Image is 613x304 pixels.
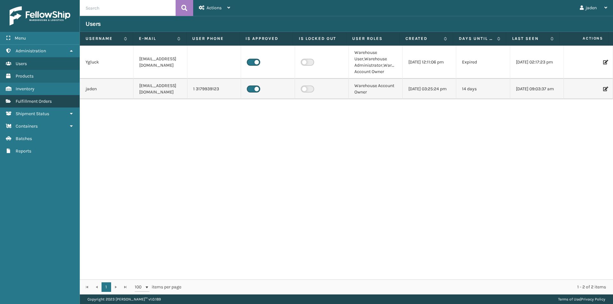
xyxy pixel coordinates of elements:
span: Menu [15,35,26,41]
span: Users [16,61,27,66]
h3: Users [86,20,101,28]
span: 100 [135,284,144,290]
td: 1 3179939123 [187,79,241,99]
span: Inventory [16,86,34,92]
span: Batches [16,136,32,141]
span: Actions [562,33,607,44]
span: Containers [16,123,38,129]
span: Reports [16,148,31,154]
a: Privacy Policy [581,297,605,301]
td: jaden [80,79,133,99]
td: Warehouse Account Owner [349,79,402,99]
img: logo [10,6,70,26]
td: Ygluck [80,46,133,79]
span: items per page [135,282,181,292]
label: User phone [192,36,234,41]
span: Products [16,73,34,79]
label: Created [405,36,441,41]
label: Last Seen [512,36,547,41]
label: E-mail [139,36,174,41]
p: Copyright 2023 [PERSON_NAME]™ v 1.0.189 [87,294,161,304]
span: Shipment Status [16,111,49,116]
td: [DATE] 09:03:37 am [510,79,564,99]
td: [DATE] 02:17:23 pm [510,46,564,79]
td: Expired [456,46,510,79]
a: Terms of Use [558,297,580,301]
td: [EMAIL_ADDRESS][DOMAIN_NAME] [133,79,187,99]
i: Edit [603,87,607,91]
div: | [558,294,605,304]
div: 1 - 2 of 2 items [190,284,606,290]
label: Days until password expires [459,36,494,41]
td: [DATE] 03:25:24 pm [403,79,456,99]
td: Warehouse User,Warehouse Administrator,Warehouse Account Owner [349,46,402,79]
td: [EMAIL_ADDRESS][DOMAIN_NAME] [133,46,187,79]
label: Username [86,36,121,41]
label: Is Locked Out [299,36,340,41]
td: 14 days [456,79,510,99]
span: Actions [207,5,222,11]
i: Edit [603,60,607,64]
span: Fulfillment Orders [16,99,52,104]
a: 1 [102,282,111,292]
span: Administration [16,48,46,54]
label: Is Approved [246,36,287,41]
label: User Roles [352,36,394,41]
td: [DATE] 12:11:06 pm [403,46,456,79]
